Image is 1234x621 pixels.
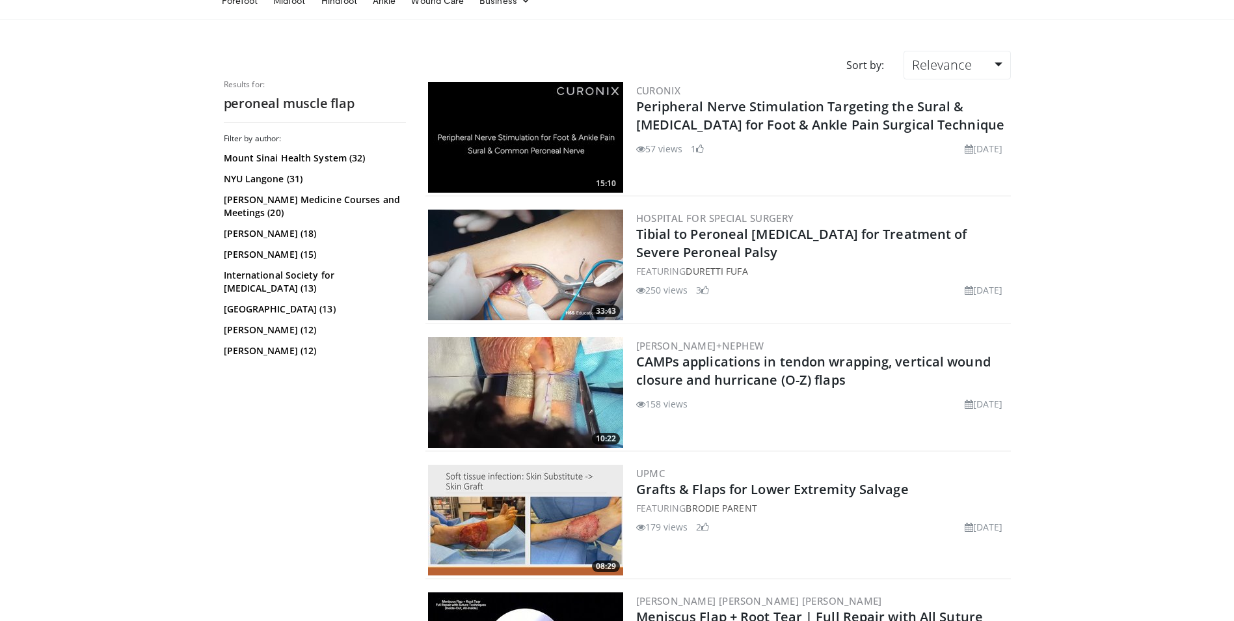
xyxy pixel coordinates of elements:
a: Brodie Parent [686,502,757,514]
p: Results for: [224,79,406,90]
img: 4a3997a5-6c5a-49b3-a6e4-63fcd0a066a7.300x170_q85_crop-smart_upscale.jpg [428,210,623,320]
a: [PERSON_NAME] [PERSON_NAME] [PERSON_NAME] [636,594,882,607]
li: 250 views [636,283,688,297]
img: f705c0c4-809c-4b75-8682-bad47336147d.300x170_q85_crop-smart_upscale.jpg [428,82,623,193]
li: [DATE] [965,397,1003,411]
span: 08:29 [592,560,620,572]
li: [DATE] [965,142,1003,156]
img: 13a95b9e-16d6-48d5-8090-0941dc3565f9.300x170_q85_crop-smart_upscale.jpg [428,465,623,575]
a: Tibial to Peroneal [MEDICAL_DATA] for Treatment of Severe Peroneal Palsy [636,225,967,261]
span: 33:43 [592,305,620,317]
a: International Society for [MEDICAL_DATA] (13) [224,269,403,295]
li: 3 [696,283,709,297]
a: [GEOGRAPHIC_DATA] (13) [224,303,403,316]
a: CAMPs applications in tendon wrapping, vertical wound closure and hurricane (O-Z) flaps [636,353,991,389]
a: [PERSON_NAME] (12) [224,344,403,357]
div: FEATURING [636,501,1008,515]
a: Grafts & Flaps for Lower Extremity Salvage [636,480,909,498]
a: [PERSON_NAME] Medicine Courses and Meetings (20) [224,193,403,219]
a: Relevance [904,51,1010,79]
a: Hospital for Special Surgery [636,212,794,225]
a: UPMC [636,467,665,480]
h3: Filter by author: [224,133,406,144]
div: FEATURING [636,264,1008,278]
span: Relevance [912,56,972,74]
a: Curonix [636,84,681,97]
a: [PERSON_NAME] (15) [224,248,403,261]
li: 1 [691,142,704,156]
a: Mount Sinai Health System (32) [224,152,403,165]
a: 15:10 [428,82,623,193]
li: 57 views [636,142,683,156]
a: 33:43 [428,210,623,320]
h2: peroneal muscle flap [224,95,406,112]
li: 2 [696,520,709,534]
a: [PERSON_NAME]+Nephew [636,339,764,352]
a: Duretti Fufa [686,265,747,277]
li: [DATE] [965,520,1003,534]
li: 158 views [636,397,688,411]
div: Sort by: [837,51,894,79]
a: 10:22 [428,337,623,448]
li: 179 views [636,520,688,534]
a: Peripheral Nerve Stimulation Targeting the Sural & [MEDICAL_DATA] for Foot & Ankle Pain Surgical ... [636,98,1005,133]
a: [PERSON_NAME] (18) [224,227,403,240]
span: 15:10 [592,178,620,189]
li: [DATE] [965,283,1003,297]
span: 10:22 [592,433,620,445]
a: 08:29 [428,465,623,575]
a: NYU Langone (31) [224,172,403,186]
a: [PERSON_NAME] (12) [224,324,403,337]
img: 2677e140-ee51-4d40-a5f5-4f29f195cc19.300x170_q85_crop-smart_upscale.jpg [428,337,623,448]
